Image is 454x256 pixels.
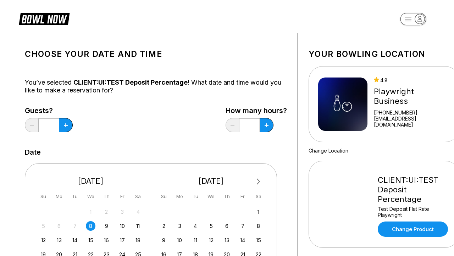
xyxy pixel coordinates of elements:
div: Not available Tuesday, October 7th, 2025 [70,221,80,231]
div: Not available Friday, October 3rd, 2025 [117,207,127,217]
div: Choose Wednesday, October 15th, 2025 [86,235,95,245]
div: [PHONE_NUMBER] [374,110,450,116]
div: Mo [175,192,184,201]
div: Sa [133,192,143,201]
div: We [86,192,95,201]
div: Not available Saturday, October 4th, 2025 [133,207,143,217]
div: We [206,192,216,201]
div: Choose Monday, November 10th, 2025 [175,235,184,245]
div: You’ve selected ! What date and time would you like to make a reservation for? [25,79,287,94]
img: CLIENT:UI:TEST Deposit Percentage [318,178,371,231]
label: How many hours? [226,107,287,114]
div: Not available Sunday, October 5th, 2025 [39,221,48,231]
img: Playwright Business [318,78,367,131]
div: Choose Thursday, October 9th, 2025 [102,221,111,231]
div: Not available Wednesday, October 1st, 2025 [86,207,95,217]
div: Choose Wednesday, October 8th, 2025 [86,221,95,231]
div: Choose Sunday, October 12th, 2025 [39,235,48,245]
div: Choose Saturday, November 8th, 2025 [254,221,263,231]
div: Choose Sunday, November 2nd, 2025 [159,221,168,231]
div: Choose Friday, October 17th, 2025 [117,235,127,245]
div: Tu [190,192,200,201]
div: Choose Wednesday, November 12th, 2025 [206,235,216,245]
div: Test Deposit Flat Rate Playwright [378,206,450,218]
div: Tu [70,192,80,201]
div: Choose Saturday, October 11th, 2025 [133,221,143,231]
label: Date [25,148,41,156]
div: Su [159,192,168,201]
div: Choose Saturday, October 18th, 2025 [133,235,143,245]
div: Choose Monday, November 3rd, 2025 [175,221,184,231]
div: Fr [238,192,248,201]
div: Not available Thursday, October 2nd, 2025 [102,207,111,217]
div: Choose Saturday, November 1st, 2025 [254,207,263,217]
div: Choose Tuesday, November 4th, 2025 [190,221,200,231]
a: Change Location [309,148,348,154]
div: [DATE] [156,176,266,186]
div: Choose Monday, October 13th, 2025 [54,235,64,245]
h1: Choose your Date and time [25,49,287,59]
button: Next Month [253,176,264,187]
div: Not available Monday, October 6th, 2025 [54,221,64,231]
div: Choose Wednesday, November 5th, 2025 [206,221,216,231]
div: Choose Saturday, November 15th, 2025 [254,235,263,245]
div: Choose Tuesday, October 14th, 2025 [70,235,80,245]
label: Guests? [25,107,73,114]
div: CLIENT:UI:TEST Deposit Percentage [378,175,450,204]
div: Choose Thursday, November 13th, 2025 [222,235,232,245]
div: Choose Friday, November 14th, 2025 [238,235,248,245]
div: Su [39,192,48,201]
div: Th [102,192,111,201]
span: CLIENT:UI:TEST Deposit Percentage [73,79,188,86]
div: Sa [254,192,263,201]
div: Playwright Business [374,87,450,106]
div: Choose Tuesday, November 11th, 2025 [190,235,200,245]
div: Fr [117,192,127,201]
div: Choose Friday, October 10th, 2025 [117,221,127,231]
div: Mo [54,192,64,201]
a: Change Product [378,222,448,237]
div: Th [222,192,232,201]
div: Choose Sunday, November 9th, 2025 [159,235,168,245]
div: 4.8 [374,77,450,83]
div: Choose Friday, November 7th, 2025 [238,221,248,231]
div: Choose Thursday, November 6th, 2025 [222,221,232,231]
div: [DATE] [36,176,146,186]
div: Choose Thursday, October 16th, 2025 [102,235,111,245]
a: [EMAIL_ADDRESS][DOMAIN_NAME] [374,116,450,128]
